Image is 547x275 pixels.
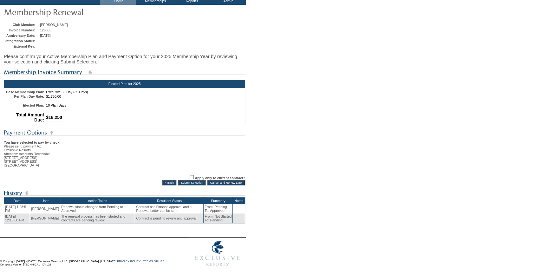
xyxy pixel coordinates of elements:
b: Total Amount Due: [16,112,44,122]
td: $1,750.00 [45,95,244,98]
span: [PERSON_NAME] [40,23,68,27]
td: [DATE] 12:15:00 PM [4,213,30,223]
img: pgTtlMembershipRenewal.gif [4,5,131,18]
img: subTtlHistory.gif [4,189,245,197]
td: Invoice Number: [5,28,38,32]
th: Date [4,197,30,204]
td: Contract has Finance approval and a Renewal Letter can be sent. [135,204,204,213]
td: Club Member: [5,23,38,27]
td: Executive 35 Day (35 Days) [45,90,244,94]
td: Contract is pending review and approval. [135,213,204,223]
b: Per Plan Day Rate: [14,95,44,98]
b: Elected Plan: [23,103,44,107]
label: Apply only to current contract? [195,176,245,180]
td: From: Not Started To: Pending [204,213,233,223]
td: Integration Status: [5,39,38,43]
span: $18,250 [46,115,62,121]
img: subTtlMembershipInvoiceSummary.gif [4,68,245,76]
b: You have selected to pay by check. [4,141,60,144]
a: TERMS OF USE [143,260,165,263]
td: [DATE] 1:28:51 PM [4,204,30,213]
input: Submit Selection [178,180,205,185]
div: Please confirm your Active Membership Plan and Payment Option for your 2025 Membership Year by re... [4,50,245,68]
td: From: Pending To: Approved [204,204,233,213]
th: Notes [233,197,245,204]
td: [PERSON_NAME] [30,204,60,213]
td: External Key: [5,44,38,48]
img: subTtlPaymentOptions.gif [4,129,245,137]
th: Action Taken [60,197,135,204]
td: The renewal process has been started and contracts are pending review. [60,213,135,223]
span: [DATE] [40,34,51,37]
img: Exclusive Resorts [189,238,246,269]
th: Summary [204,197,233,204]
input: Cancel and Renew Later [207,180,245,185]
div: Elected Plan for 2025 [4,80,245,88]
td: Renewal status changed from Pending to Approved. [60,204,135,213]
span: 126863 [40,28,51,32]
b: Base Membership Plan: [6,90,44,94]
div: Please send payment to: Exclusive Resorts Attention: Accounts Receivable [STREET_ADDRESS] [STREET... [4,137,245,167]
td: 10 Plan Days [45,103,244,107]
input: < Back [162,180,177,185]
td: [PERSON_NAME] [30,213,60,223]
a: PRIVACY POLICY [117,260,140,263]
th: Resultant Status [135,197,204,204]
th: User [30,197,60,204]
td: Anniversary Date: [5,34,38,37]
